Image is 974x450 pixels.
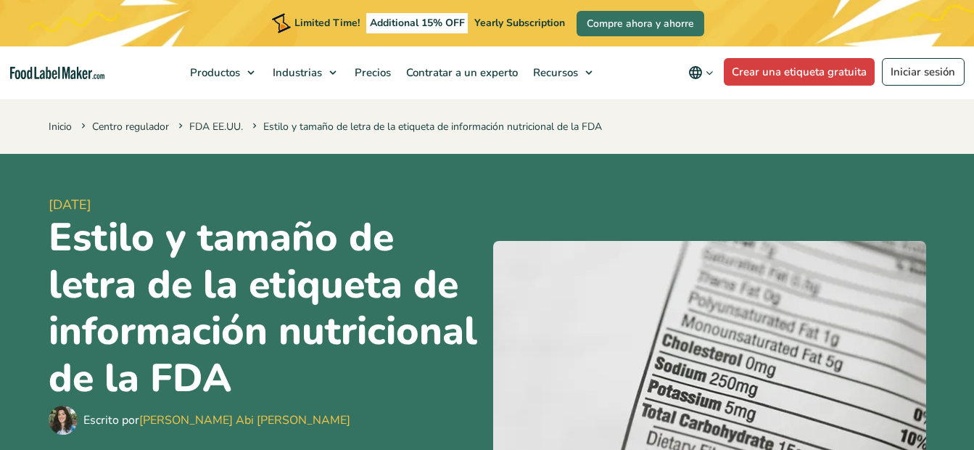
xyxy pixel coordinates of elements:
img: Maria Abi Hanna - Etiquetadora de alimentos [49,406,78,435]
a: Industrias [265,46,344,99]
div: Escrito por [83,412,350,429]
span: Industrias [268,65,323,80]
a: Centro regulador [92,120,169,134]
span: Contratar a un experto [402,65,519,80]
span: Productos [186,65,242,80]
a: Inicio [49,120,72,134]
a: Recursos [526,46,600,99]
span: Precios [350,65,392,80]
a: Productos [183,46,262,99]
span: Limited Time! [294,16,360,30]
span: Recursos [529,65,579,80]
a: [PERSON_NAME] Abi [PERSON_NAME] [139,412,350,428]
h1: Estilo y tamaño de letra de la etiqueta de información nutricional de la FDA [49,215,482,402]
a: Contratar a un experto [399,46,522,99]
span: Additional 15% OFF [366,13,469,33]
span: [DATE] [49,195,482,215]
a: Crear una etiqueta gratuita [724,58,875,86]
a: Food Label Maker homepage [10,67,104,79]
span: Estilo y tamaño de letra de la etiqueta de información nutricional de la FDA [249,120,602,134]
a: FDA EE.UU. [189,120,243,134]
button: Change language [678,58,724,87]
a: Iniciar sesión [882,58,965,86]
a: Compre ahora y ahorre [577,11,704,36]
a: Precios [347,46,395,99]
span: Yearly Subscription [474,16,565,30]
